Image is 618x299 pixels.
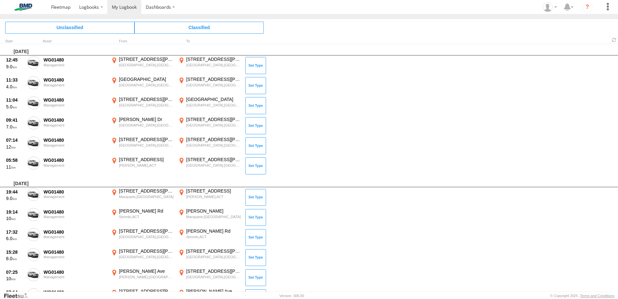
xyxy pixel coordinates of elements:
div: [STREET_ADDRESS][PERSON_NAME] [186,157,241,162]
button: Click to Set [245,97,266,114]
div: [STREET_ADDRESS][PERSON_NAME] [119,288,174,294]
button: Click to Set [245,249,266,266]
button: Click to Set [245,209,266,226]
div: Stromlo,ACT [119,215,174,219]
div: [PERSON_NAME] Rd [119,208,174,214]
button: Click to Set [245,137,266,154]
div: 12 [6,144,24,150]
label: Click to View Event Location [110,228,175,247]
div: [GEOGRAPHIC_DATA],[GEOGRAPHIC_DATA] [119,63,174,67]
a: Visit our Website [4,293,33,299]
label: Click to View Event Location [177,157,242,175]
div: 10 [6,276,24,282]
div: [STREET_ADDRESS][PERSON_NAME] [119,188,174,194]
div: [STREET_ADDRESS] [186,188,241,194]
label: Click to View Event Location [177,188,242,207]
button: Click to Set [245,77,266,94]
div: WG01480 [44,57,106,63]
label: Click to View Event Location [177,228,242,247]
span: Refresh [610,37,618,43]
div: 11:04 [6,97,24,103]
div: Macquarie,[GEOGRAPHIC_DATA] [119,194,174,199]
div: [GEOGRAPHIC_DATA],[GEOGRAPHIC_DATA] [119,255,174,259]
button: Click to Set [245,57,266,74]
div: [STREET_ADDRESS][PERSON_NAME] [186,76,241,82]
div: [GEOGRAPHIC_DATA],[GEOGRAPHIC_DATA] [186,63,241,67]
div: WG01480 [44,77,106,83]
div: 4.0 [6,84,24,90]
label: Click to View Event Location [110,268,175,287]
div: [GEOGRAPHIC_DATA] [186,96,241,102]
div: [GEOGRAPHIC_DATA],[GEOGRAPHIC_DATA] [186,163,241,168]
div: Management [44,275,106,279]
div: [PERSON_NAME] Dr [119,116,174,122]
div: Management [44,255,106,259]
button: Click to Set [245,189,266,206]
div: WG01480 [44,269,106,275]
div: 11:33 [6,77,24,83]
img: bmd-logo.svg [6,4,40,11]
label: Click to View Event Location [177,96,242,115]
div: Management [44,103,106,107]
label: Click to View Event Location [110,76,175,95]
button: Click to Set [245,229,266,246]
div: WG01480 [44,117,106,123]
div: [PERSON_NAME],ACT [119,163,174,168]
label: Click to View Event Location [110,188,175,207]
div: From [110,40,175,43]
label: Click to View Event Location [110,248,175,267]
div: Management [44,235,106,239]
label: Click to View Event Location [177,208,242,227]
div: 9.0 [6,195,24,201]
div: [STREET_ADDRESS][PERSON_NAME] [119,96,174,102]
div: Management [44,63,106,67]
div: Management [44,195,106,199]
label: Click to View Event Location [110,96,175,115]
div: [GEOGRAPHIC_DATA],[GEOGRAPHIC_DATA] [119,103,174,107]
div: WG01480 [44,229,106,235]
div: 07:25 [6,269,24,275]
label: Click to View Event Location [110,157,175,175]
label: Click to View Event Location [110,137,175,155]
div: 19:14 [6,209,24,215]
div: [PERSON_NAME],ACT [186,194,241,199]
label: Click to View Event Location [177,116,242,135]
div: [STREET_ADDRESS][PERSON_NAME] [119,228,174,234]
div: Management [44,163,106,167]
label: Click to View Event Location [177,137,242,155]
span: Click to view Unclassified Trips [5,22,134,33]
div: WG01480 [44,97,106,103]
div: 10 [6,216,24,221]
div: WG01480 [44,209,106,215]
div: [STREET_ADDRESS][PERSON_NAME] [119,137,174,142]
div: [STREET_ADDRESS][PERSON_NAME] [186,248,241,254]
div: [GEOGRAPHIC_DATA] [119,76,174,82]
div: WG01480 [44,157,106,163]
div: Asset [43,40,107,43]
div: Management [44,215,106,219]
div: [STREET_ADDRESS][PERSON_NAME] [119,56,174,62]
div: Click to Sort [5,40,25,43]
label: Click to View Event Location [177,76,242,95]
div: 17:32 [6,229,24,235]
a: Terms and Conditions [580,294,614,298]
div: [STREET_ADDRESS] [119,157,174,162]
button: Click to Set [245,157,266,174]
div: 07:14 [6,289,24,295]
div: WG01480 [44,137,106,143]
div: [GEOGRAPHIC_DATA],[GEOGRAPHIC_DATA] [186,143,241,148]
i: ? [582,2,592,12]
div: 09:41 [6,117,24,123]
div: [GEOGRAPHIC_DATA],[GEOGRAPHIC_DATA] [186,123,241,127]
div: [PERSON_NAME],[GEOGRAPHIC_DATA] [119,275,174,279]
div: Management [44,123,106,127]
div: [GEOGRAPHIC_DATA],[GEOGRAPHIC_DATA] [119,83,174,87]
div: [GEOGRAPHIC_DATA],[GEOGRAPHIC_DATA] [186,103,241,107]
div: [GEOGRAPHIC_DATA],[GEOGRAPHIC_DATA] [186,83,241,87]
div: WG01480 [44,189,106,195]
div: WG01480 [44,289,106,295]
div: [STREET_ADDRESS][PERSON_NAME] [186,116,241,122]
label: Click to View Event Location [110,208,175,227]
div: 19:44 [6,189,24,195]
div: WG01480 [44,249,106,255]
